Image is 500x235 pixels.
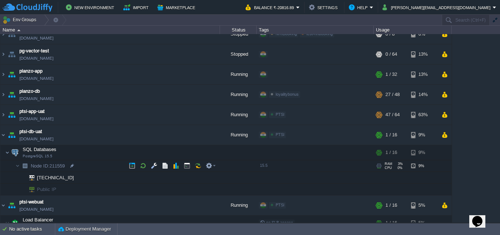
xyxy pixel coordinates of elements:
[385,166,392,170] span: CPU
[0,105,6,125] img: AMDAwAAAACH5BAEAAAAALAAAAAABAAEAAAICRAEAOw==
[24,172,34,183] img: AMDAwAAAACH5BAEAAAAALAAAAAABAAEAAAICRAEAOw==
[411,195,435,215] div: 5%
[411,44,435,64] div: 13%
[10,216,20,230] img: AMDAwAAAACH5BAEAAAAALAAAAAABAAEAAAICRAEAOw==
[0,85,6,104] img: AMDAwAAAACH5BAEAAAAALAAAAAABAAEAAAICRAEAOw==
[30,163,66,169] span: 211559
[7,44,17,64] img: AMDAwAAAACH5BAEAAAAALAAAAAABAAEAAAICRAEAOw==
[0,44,6,64] img: AMDAwAAAACH5BAEAAAAALAAAAAABAAEAAAICRAEAOw==
[411,105,435,125] div: 63%
[10,145,20,160] img: AMDAwAAAACH5BAEAAAAALAAAAAABAAEAAAICRAEAOw==
[7,125,17,145] img: AMDAwAAAACH5BAEAAAAALAAAAAABAAEAAAICRAEAOw==
[19,206,53,213] a: [DOMAIN_NAME]
[22,217,54,223] span: Load Balancer
[276,92,299,96] span: loyalitybonus
[22,146,57,153] span: SQL Databases
[411,85,435,104] div: 14%
[411,145,435,160] div: 9%
[220,105,257,125] div: Running
[30,163,66,169] a: Node ID:211559
[220,85,257,104] div: Running
[19,55,53,62] span: [DOMAIN_NAME]
[22,147,57,152] a: SQL DatabasesPostgreSQL 15.5
[3,15,39,25] button: Env Groups
[7,65,17,84] img: AMDAwAAAACH5BAEAAAAALAAAAAABAAEAAAICRAEAOw==
[220,65,257,84] div: Running
[36,172,75,183] span: [TECHNICAL_ID]
[385,44,397,64] div: 0 / 64
[5,145,10,160] img: AMDAwAAAACH5BAEAAAAALAAAAAABAAEAAAICRAEAOw==
[0,125,6,145] img: AMDAwAAAACH5BAEAAAAALAAAAAABAAEAAAICRAEAOw==
[276,132,284,137] span: PTSI
[260,220,293,225] span: no SLB access
[23,154,52,158] span: PostgreSQL 15.5
[19,34,53,42] a: [DOMAIN_NAME]
[19,75,53,82] a: [DOMAIN_NAME]
[36,187,57,192] a: Public IP
[385,145,397,160] div: 1 / 16
[17,29,20,31] img: AMDAwAAAACH5BAEAAAAALAAAAAABAAEAAAICRAEAOw==
[276,112,284,117] span: PTSI
[411,65,435,84] div: 13%
[411,216,435,230] div: 5%
[220,44,257,64] div: Stopped
[0,24,6,44] img: AMDAwAAAACH5BAEAAAAALAAAAAABAAEAAAICRAEAOw==
[309,3,340,12] button: Settings
[411,125,435,145] div: 9%
[385,65,397,84] div: 1 / 32
[1,26,220,34] div: Name
[24,184,34,195] img: AMDAwAAAACH5BAEAAAAALAAAAAABAAEAAAICRAEAOw==
[260,163,268,168] span: 15.5
[36,184,57,195] span: Public IP
[19,198,44,206] a: ptsi-webuat
[20,160,30,172] img: AMDAwAAAACH5BAEAAAAALAAAAAABAAEAAAICRAEAOw==
[19,47,49,55] a: pg-vector-test
[66,3,116,12] button: New Environment
[9,223,55,235] div: No active tasks
[411,24,435,44] div: 6%
[385,24,395,44] div: 0 / 8
[7,105,17,125] img: AMDAwAAAACH5BAEAAAAALAAAAAABAAEAAAICRAEAOw==
[469,206,493,228] iframe: chat widget
[20,184,24,195] img: AMDAwAAAACH5BAEAAAAALAAAAAABAAEAAAICRAEAOw==
[19,108,45,115] a: ptsi-app-uat
[411,160,435,172] div: 9%
[20,172,24,183] img: AMDAwAAAACH5BAEAAAAALAAAAAABAAEAAAICRAEAOw==
[22,217,54,223] a: Load Balancer
[123,3,151,12] button: Import
[385,125,397,145] div: 1 / 16
[58,225,111,233] button: Deployment Manager
[19,67,42,75] a: planzo-app
[257,26,373,34] div: Tags
[395,162,403,166] span: 3%
[0,195,6,215] img: AMDAwAAAACH5BAEAAAAALAAAAAABAAEAAAICRAEAOw==
[385,216,397,230] div: 1 / 16
[5,216,10,230] img: AMDAwAAAACH5BAEAAAAALAAAAAABAAEAAAICRAEAOw==
[19,95,53,102] span: [DOMAIN_NAME]
[385,162,392,166] span: RAM
[374,26,451,34] div: Usage
[220,195,257,215] div: Running
[19,115,53,122] span: [DOMAIN_NAME]
[19,128,42,135] a: ptsi-db-uat
[36,175,75,180] a: [TECHNICAL_ID]
[385,195,397,215] div: 1 / 16
[15,160,20,172] img: AMDAwAAAACH5BAEAAAAALAAAAAABAAEAAAICRAEAOw==
[19,88,40,95] a: planzo-db
[7,24,17,44] img: AMDAwAAAACH5BAEAAAAALAAAAAABAAEAAAICRAEAOw==
[3,3,52,12] img: CloudJiffy
[0,65,6,84] img: AMDAwAAAACH5BAEAAAAALAAAAAABAAEAAAICRAEAOw==
[385,105,400,125] div: 47 / 64
[220,26,256,34] div: Status
[246,3,296,12] button: Balance ₹-20816.89
[7,195,17,215] img: AMDAwAAAACH5BAEAAAAALAAAAAABAAEAAAICRAEAOw==
[385,85,400,104] div: 27 / 48
[220,24,257,44] div: Stopped
[157,3,197,12] button: Marketplace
